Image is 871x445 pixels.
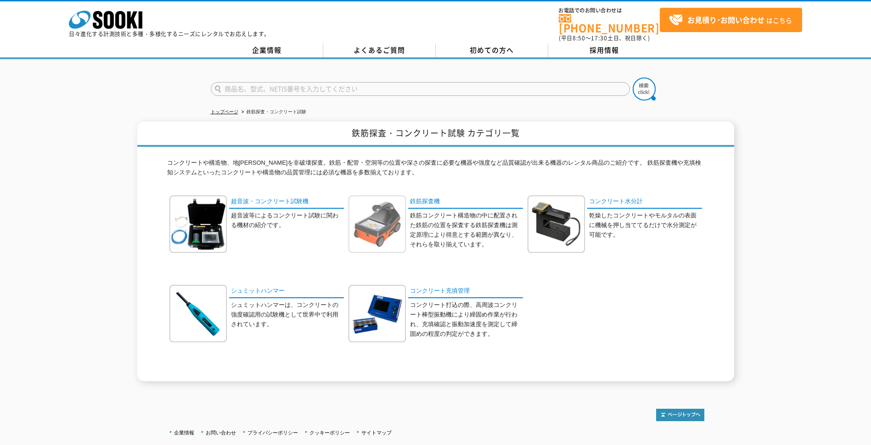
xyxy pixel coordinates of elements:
img: トップページへ [656,409,704,421]
li: 鉄筋探査・コンクリート試験 [240,107,306,117]
a: トップページ [211,109,238,114]
a: お問い合わせ [206,430,236,435]
p: シュミットハンマーは、コンクリートの強度確認用の試験機として世界中で利用されています。 [231,300,344,329]
a: [PHONE_NUMBER] [559,14,660,33]
a: コンクリート充填管理 [408,285,523,298]
img: コンクリート充填管理 [348,285,406,342]
a: 鉄筋探査機 [408,195,523,209]
a: お見積り･お問い合わせはこちら [660,8,802,32]
span: 初めての方へ [470,45,514,55]
p: コンクリートや構造物、地[PERSON_NAME]を非破壊探査。鉄筋・配管・空洞等の位置や深さの探査に必要な機器や強度など品質確認が出来る機器のレンタル商品のご紹介です。 鉄筋探査機や充填検知シ... [167,158,704,182]
a: 初めての方へ [436,44,548,57]
span: 17:30 [591,34,607,42]
img: btn_search.png [633,78,656,100]
a: 企業情報 [174,430,194,435]
img: コンクリート水分計 [528,195,585,253]
img: 鉄筋探査機 [348,195,406,253]
a: シュミットハンマー [229,285,344,298]
p: コンクリート打込の際、高周波コンクリート棒型振動機により締固め作業が行われ、充填確認と振動加速度を測定して締固めの程度の判定ができます。 [410,300,523,339]
a: サイトマップ [361,430,392,435]
img: 超音波・コンクリート試験機 [169,195,227,253]
p: 超音波等によるコンクリート試験に関わる機材の紹介です。 [231,211,344,230]
p: 日々進化する計測技術と多種・多様化するニーズにレンタルでお応えします。 [69,31,270,37]
input: 商品名、型式、NETIS番号を入力してください [211,82,630,96]
p: 鉄筋コンクリート構造物の中に配置された鉄筋の位置を探査する鉄筋探査機は測定原理により得意とする範囲が異なり、それらを取り揃えています。 [410,211,523,249]
a: コンクリート水分計 [587,195,702,209]
span: お電話でのお問い合わせは [559,8,660,13]
a: 超音波・コンクリート試験機 [229,195,344,209]
img: シュミットハンマー [169,285,227,342]
a: プライバシーポリシー [247,430,298,435]
span: はこちら [669,13,792,27]
strong: お見積り･お問い合わせ [687,14,764,25]
span: 8:50 [573,34,585,42]
a: 企業情報 [211,44,323,57]
span: (平日 ～ 土日、祝日除く) [559,34,650,42]
a: クッキーポリシー [309,430,350,435]
p: 乾燥したコンクリートやモルタルの表面に機械を押し当ててるだけで水分測定が可能です。 [589,211,702,239]
a: よくあるご質問 [323,44,436,57]
a: 採用情報 [548,44,661,57]
h1: 鉄筋探査・コンクリート試験 カテゴリ一覧 [137,122,734,147]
